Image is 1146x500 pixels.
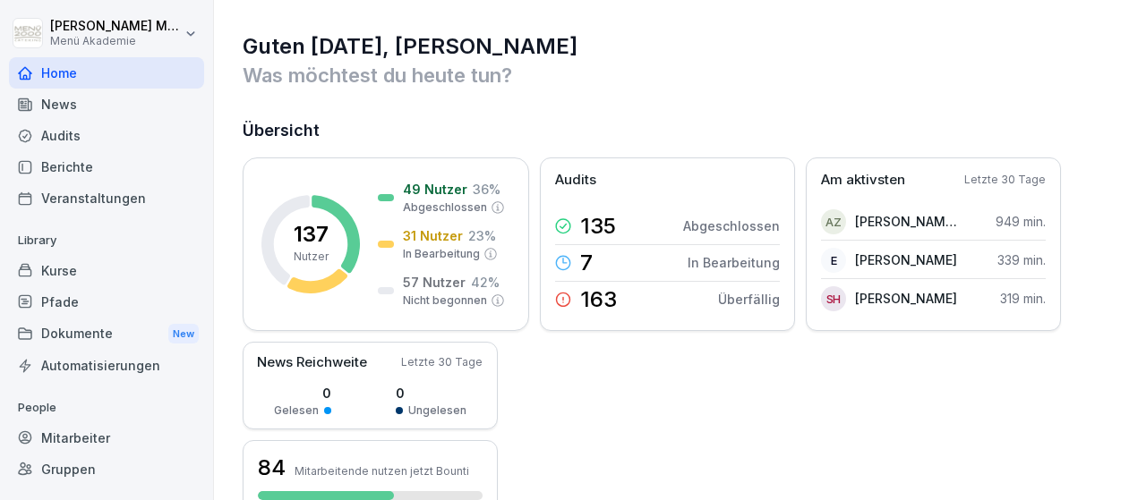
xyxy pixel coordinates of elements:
[718,290,780,309] p: Überfällig
[9,89,204,120] a: News
[580,252,593,274] p: 7
[50,19,181,34] p: [PERSON_NAME] Macke
[821,170,905,191] p: Am aktivsten
[9,318,204,351] div: Dokumente
[9,255,204,286] a: Kurse
[243,118,1119,143] h2: Übersicht
[9,350,204,381] a: Automatisierungen
[9,226,204,255] p: Library
[9,394,204,422] p: People
[996,212,1046,231] p: 949 min.
[555,170,596,191] p: Audits
[9,453,204,485] a: Gruppen
[243,61,1119,89] p: Was möchtest du heute tun?
[821,248,846,273] div: E
[9,318,204,351] a: DokumenteNew
[403,292,487,309] p: Nicht begonnen
[403,273,466,292] p: 57 Nutzer
[855,212,958,231] p: [PERSON_NAME] Zsarta
[855,250,957,269] p: [PERSON_NAME]
[688,253,780,272] p: In Bearbeitung
[168,324,199,344] div: New
[403,180,467,199] p: 49 Nutzer
[471,273,500,292] p: 42 %
[9,151,204,182] a: Berichte
[473,180,500,199] p: 36 %
[403,199,487,216] p: Abgeschlossen
[403,226,463,245] p: 31 Nutzer
[821,209,846,234] div: AZ
[855,289,957,308] p: [PERSON_NAME]
[294,249,329,265] p: Nutzer
[9,57,204,89] a: Home
[997,250,1046,269] p: 339 min.
[401,354,483,370] p: Letzte 30 Tage
[403,246,480,262] p: In Bearbeitung
[295,464,469,478] p: Mitarbeitende nutzen jetzt Bounti
[9,182,204,214] a: Veranstaltungen
[408,403,466,419] p: Ungelesen
[274,403,319,419] p: Gelesen
[294,224,329,245] p: 137
[580,216,616,237] p: 135
[243,32,1119,61] h1: Guten [DATE], [PERSON_NAME]
[1000,289,1046,308] p: 319 min.
[468,226,496,245] p: 23 %
[9,286,204,318] a: Pfade
[274,384,331,403] p: 0
[9,422,204,453] a: Mitarbeiter
[50,35,181,47] p: Menü Akademie
[257,352,367,373] p: News Reichweite
[821,286,846,311] div: SH
[9,120,204,151] a: Audits
[258,453,286,483] h3: 84
[580,289,617,310] p: 163
[683,216,780,235] p: Abgeschlossen
[396,384,466,403] p: 0
[964,172,1046,188] p: Letzte 30 Tage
